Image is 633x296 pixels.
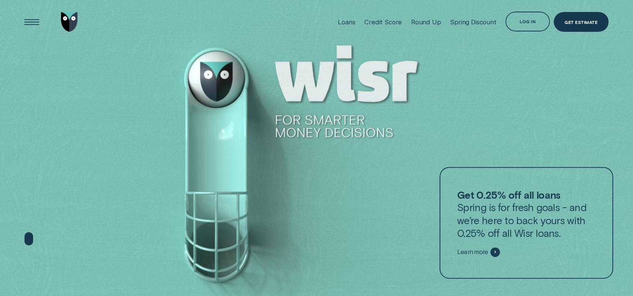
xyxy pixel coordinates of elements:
[411,18,441,26] div: Round Up
[554,12,609,32] a: Get Estimate
[22,12,42,32] button: Open Menu
[450,18,496,26] div: Spring Discount
[338,18,355,26] div: Loans
[61,12,77,32] img: Wisr
[505,12,550,31] button: Log in
[440,167,613,278] a: Get 0.25% off all loansSpring is for fresh goals - and we’re here to back yours with 0.25% off al...
[457,188,561,201] strong: Get 0.25% off all loans
[364,18,402,26] div: Credit Score
[457,188,596,239] p: Spring is for fresh goals - and we’re here to back yours with 0.25% off all Wisr loans.
[457,248,488,256] span: Learn more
